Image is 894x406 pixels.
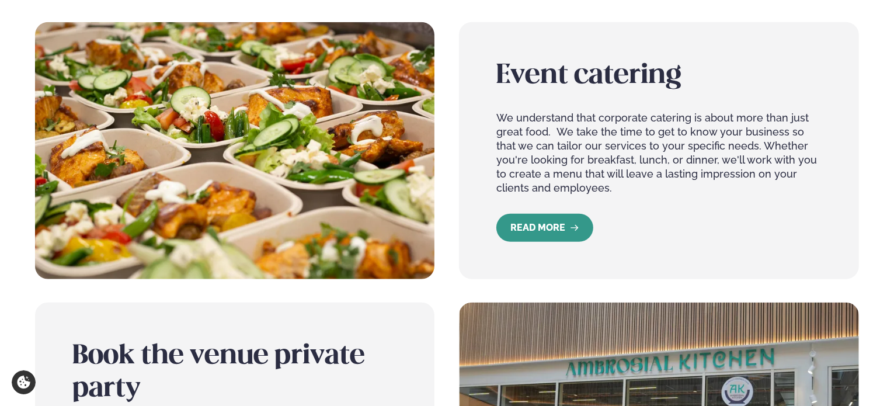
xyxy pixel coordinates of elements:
a: READ MORE [496,214,593,242]
h2: Book the venue private party [72,340,397,405]
p: We understand that corporate catering is about more than just great food. We take the time to get... [496,111,821,195]
a: Cookie settings [12,370,36,394]
img: image alt [35,22,434,279]
h2: Event catering [496,60,821,92]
